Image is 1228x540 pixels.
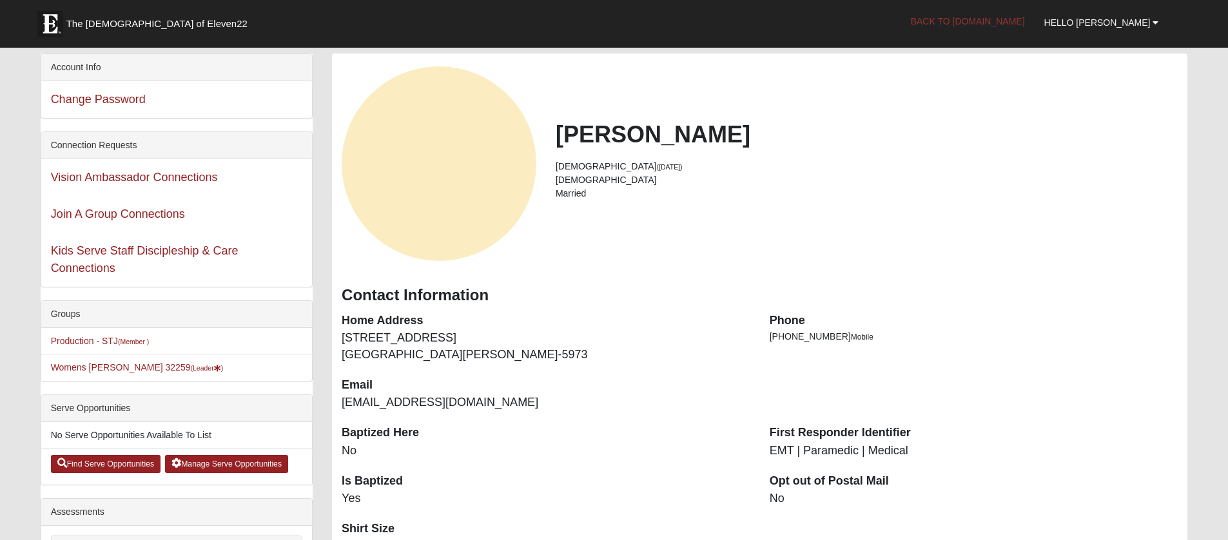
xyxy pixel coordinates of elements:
li: [DEMOGRAPHIC_DATA] [556,160,1178,173]
span: The [DEMOGRAPHIC_DATA] of Eleven22 [66,17,248,30]
a: Kids Serve Staff Discipleship & Care Connections [51,244,239,275]
span: Hello [PERSON_NAME] [1044,17,1151,28]
div: Assessments [41,499,312,526]
dd: No [342,443,750,459]
a: Find Serve Opportunities [51,455,161,473]
div: Connection Requests [41,132,312,159]
a: Change Password [51,93,146,106]
dd: Yes [342,490,750,507]
small: ([DATE]) [657,163,683,171]
a: View Fullsize Photo [342,66,536,261]
li: No Serve Opportunities Available To List [41,422,312,448]
a: Join A Group Connections [51,207,185,220]
a: The [DEMOGRAPHIC_DATA] of Eleven22 [31,5,289,37]
dt: First Responder Identifier [770,425,1178,441]
dt: Shirt Size [342,521,750,537]
li: Married [556,187,1178,200]
dt: Email [342,377,750,394]
li: [PHONE_NUMBER] [770,330,1178,343]
dt: Home Address [342,313,750,329]
dd: [EMAIL_ADDRESS][DOMAIN_NAME] [342,394,750,411]
a: Hello [PERSON_NAME] [1035,6,1169,39]
dd: [STREET_ADDRESS] [GEOGRAPHIC_DATA][PERSON_NAME]-5973 [342,330,750,363]
a: Back to [DOMAIN_NAME] [901,5,1035,37]
small: (Member ) [118,338,149,345]
h3: Contact Information [342,286,1178,305]
a: Vision Ambassador Connections [51,171,218,184]
a: Production - STJ(Member ) [51,336,150,346]
a: Womens [PERSON_NAME] 32259(Leader) [51,362,224,372]
div: Serve Opportunities [41,395,312,422]
img: Eleven22 logo [37,11,63,37]
dt: Phone [770,313,1178,329]
dd: EMT | Paramedic | Medical [770,443,1178,459]
a: Manage Serve Opportunities [165,455,288,473]
div: Account Info [41,54,312,81]
span: Mobile [851,333,873,342]
div: Groups [41,301,312,328]
li: [DEMOGRAPHIC_DATA] [556,173,1178,187]
dt: Baptized Here [342,425,750,441]
dt: Is Baptized [342,473,750,490]
h2: [PERSON_NAME] [556,121,1178,148]
dt: Opt out of Postal Mail [770,473,1178,490]
small: (Leader ) [190,364,223,372]
dd: No [770,490,1178,507]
